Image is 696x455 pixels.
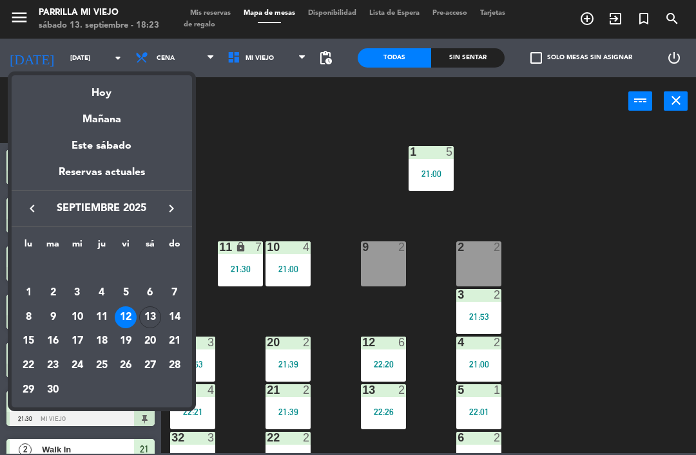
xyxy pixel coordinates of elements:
[42,379,64,401] div: 30
[115,355,137,376] div: 26
[41,237,65,257] th: martes
[17,355,39,376] div: 22
[138,237,162,257] th: sábado
[162,353,187,378] td: 28 de septiembre de 2025
[41,353,65,378] td: 23 de septiembre de 2025
[160,200,183,217] button: keyboard_arrow_right
[44,200,160,217] span: septiembre 2025
[90,329,114,353] td: 18 de septiembre de 2025
[42,306,64,328] div: 9
[66,355,88,376] div: 24
[91,330,113,352] div: 18
[138,305,162,330] td: 13 de septiembre de 2025
[115,306,137,328] div: 12
[113,237,138,257] th: viernes
[162,329,187,353] td: 21 de septiembre de 2025
[164,306,186,328] div: 14
[164,355,186,376] div: 28
[41,281,65,305] td: 2 de septiembre de 2025
[113,281,138,305] td: 5 de septiembre de 2025
[164,282,186,304] div: 7
[66,330,88,352] div: 17
[90,305,114,330] td: 11 de septiembre de 2025
[12,75,192,102] div: Hoy
[12,164,192,190] div: Reservas actuales
[91,355,113,376] div: 25
[17,353,41,378] td: 22 de septiembre de 2025
[17,329,41,353] td: 15 de septiembre de 2025
[90,237,114,257] th: jueves
[17,379,39,401] div: 29
[66,282,88,304] div: 3
[139,282,161,304] div: 6
[164,201,179,216] i: keyboard_arrow_right
[17,306,39,328] div: 8
[42,355,64,376] div: 23
[90,281,114,305] td: 4 de septiembre de 2025
[113,305,138,330] td: 12 de septiembre de 2025
[65,281,90,305] td: 3 de septiembre de 2025
[41,329,65,353] td: 16 de septiembre de 2025
[24,201,40,216] i: keyboard_arrow_left
[138,353,162,378] td: 27 de septiembre de 2025
[12,102,192,128] div: Mañana
[113,353,138,378] td: 26 de septiembre de 2025
[164,330,186,352] div: 21
[115,282,137,304] div: 5
[91,282,113,304] div: 4
[17,282,39,304] div: 1
[113,329,138,353] td: 19 de septiembre de 2025
[138,281,162,305] td: 6 de septiembre de 2025
[17,305,41,330] td: 8 de septiembre de 2025
[17,256,187,281] td: SEP.
[65,329,90,353] td: 17 de septiembre de 2025
[17,237,41,257] th: lunes
[66,306,88,328] div: 10
[138,329,162,353] td: 20 de septiembre de 2025
[65,353,90,378] td: 24 de septiembre de 2025
[17,281,41,305] td: 1 de septiembre de 2025
[65,305,90,330] td: 10 de septiembre de 2025
[139,306,161,328] div: 13
[162,237,187,257] th: domingo
[41,305,65,330] td: 9 de septiembre de 2025
[139,330,161,352] div: 20
[91,306,113,328] div: 11
[65,237,90,257] th: miércoles
[21,200,44,217] button: keyboard_arrow_left
[115,330,137,352] div: 19
[42,282,64,304] div: 2
[17,378,41,402] td: 29 de septiembre de 2025
[90,353,114,378] td: 25 de septiembre de 2025
[12,128,192,164] div: Este sábado
[42,330,64,352] div: 16
[139,355,161,376] div: 27
[17,330,39,352] div: 15
[162,305,187,330] td: 14 de septiembre de 2025
[162,281,187,305] td: 7 de septiembre de 2025
[41,378,65,402] td: 30 de septiembre de 2025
